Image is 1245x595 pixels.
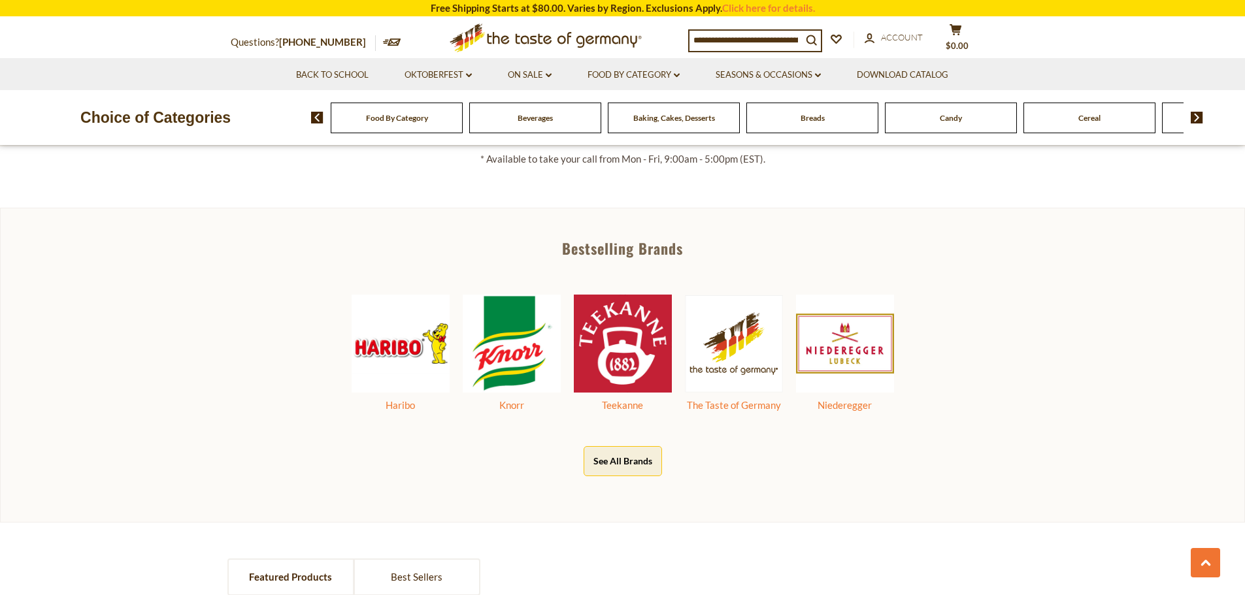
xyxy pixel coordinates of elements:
a: Knorr [463,383,561,413]
a: Food By Category [588,68,680,82]
img: Teekanne [574,295,672,393]
img: Knorr [463,295,561,393]
img: Niederegger [796,295,894,393]
a: On Sale [508,68,552,82]
span: Account [881,32,923,42]
img: previous arrow [311,112,324,123]
a: Niederegger [796,383,894,413]
a: Cereal [1078,113,1101,123]
button: See All Brands [584,446,662,475]
a: Back to School [296,68,369,82]
a: Seasons & Occasions [716,68,821,82]
div: Haribo [352,397,450,413]
a: Oktoberfest [405,68,472,82]
a: Account [865,31,923,45]
a: Food By Category [366,113,428,123]
div: Teekanne [574,397,672,413]
button: $0.00 [937,24,976,56]
a: The Taste of Germany [685,383,783,413]
div: Bestselling Brands [1,241,1244,255]
p: Questions? [231,34,376,51]
a: Download Catalog [857,68,948,82]
a: Breads [801,113,825,123]
a: Haribo [352,383,450,413]
span: $0.00 [946,40,969,51]
div: The Taste of Germany [685,397,783,413]
a: Teekanne [574,383,672,413]
div: Niederegger [796,397,894,413]
a: Candy [940,113,962,123]
div: Knorr [463,397,561,413]
img: next arrow [1191,112,1203,123]
a: Best Sellers [355,560,479,594]
a: Beverages [518,113,553,123]
a: Featured Products [229,560,353,594]
a: [PHONE_NUMBER] [279,36,366,48]
img: The Taste of Germany [685,295,783,393]
a: Baking, Cakes, Desserts [633,113,715,123]
a: Click here for details. [722,2,815,14]
img: Haribo [352,295,450,393]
